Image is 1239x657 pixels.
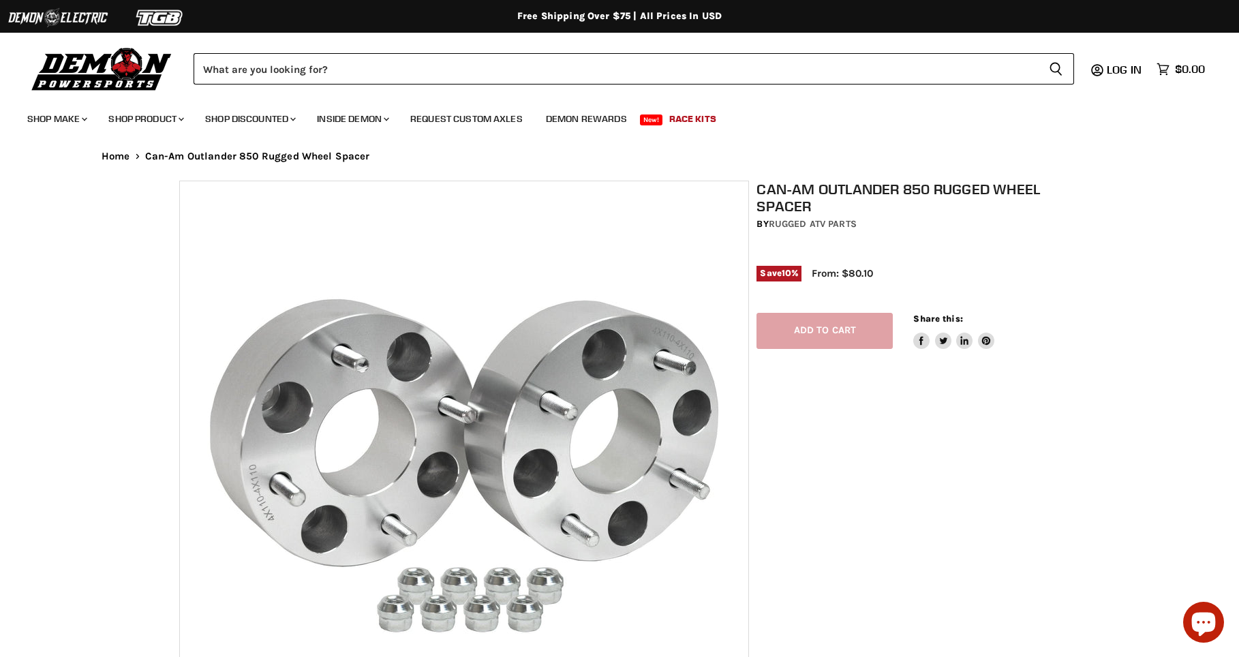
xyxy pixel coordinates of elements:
[913,314,962,324] span: Share this:
[145,151,370,162] span: Can-Am Outlander 850 Rugged Wheel Spacer
[1038,53,1074,85] button: Search
[400,105,533,133] a: Request Custom Axles
[536,105,637,133] a: Demon Rewards
[74,10,1165,22] div: Free Shipping Over $75 | All Prices In USD
[659,105,726,133] a: Race Kits
[769,218,857,230] a: Rugged ATV Parts
[1107,63,1142,76] span: Log in
[195,105,304,133] a: Shop Discounted
[1150,59,1212,79] a: $0.00
[1179,602,1228,646] inbox-online-store-chat: Shopify online store chat
[194,53,1074,85] form: Product
[756,217,1067,232] div: by
[640,114,663,125] span: New!
[74,151,1165,162] nav: Breadcrumbs
[756,266,801,281] span: Save %
[27,44,177,93] img: Demon Powersports
[17,105,95,133] a: Shop Make
[194,53,1038,85] input: Search
[7,5,109,31] img: Demon Electric Logo 2
[913,313,994,349] aside: Share this:
[1175,63,1205,76] span: $0.00
[98,105,192,133] a: Shop Product
[307,105,397,133] a: Inside Demon
[756,181,1067,215] h1: Can-Am Outlander 850 Rugged Wheel Spacer
[17,100,1202,133] ul: Main menu
[102,151,130,162] a: Home
[812,267,873,279] span: From: $80.10
[109,5,211,31] img: TGB Logo 2
[1101,63,1150,76] a: Log in
[782,268,791,278] span: 10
